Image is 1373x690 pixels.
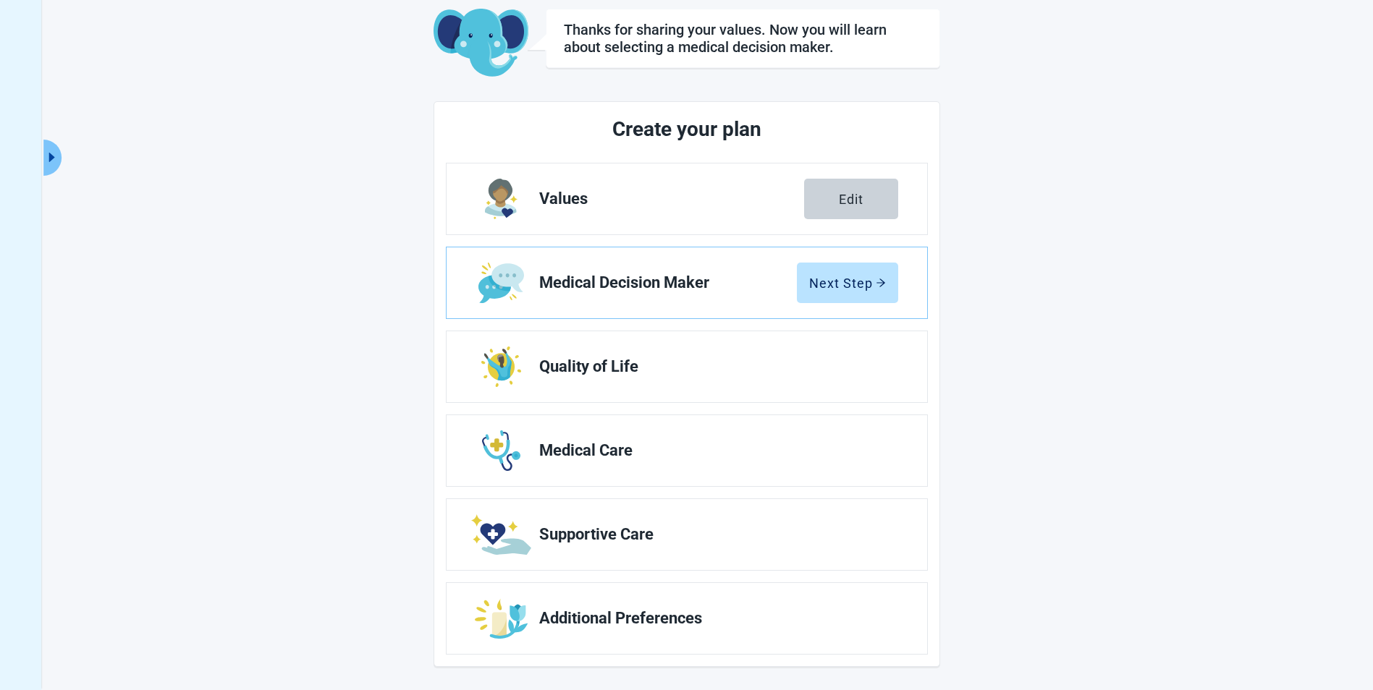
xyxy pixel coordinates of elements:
[564,21,922,56] h1: Thanks for sharing your values. Now you will learn about selecting a medical decision maker.
[434,9,528,78] img: Koda Elephant
[539,526,887,543] span: Supportive Care
[839,192,863,206] div: Edit
[500,114,874,145] h2: Create your plan
[804,179,898,219] button: Edit
[447,331,927,402] a: Edit Quality of Life section
[539,274,797,291] span: Medical Decision Maker
[797,263,898,303] button: Next Steparrow-right
[447,163,927,234] a: Edit Values section
[447,247,927,318] a: Edit Medical Decision Maker section
[539,190,804,208] span: Values
[809,276,886,290] div: Next Step
[876,278,886,288] span: arrow-right
[447,499,927,570] a: Edit Supportive Care section
[43,140,62,176] button: Expand menu
[539,358,887,375] span: Quality of Life
[539,610,887,627] span: Additional Preferences
[539,442,887,459] span: Medical Care
[45,150,59,164] span: caret-right
[447,415,927,486] a: Edit Medical Care section
[447,583,927,654] a: Edit Additional Preferences section
[289,9,1085,667] main: Main content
